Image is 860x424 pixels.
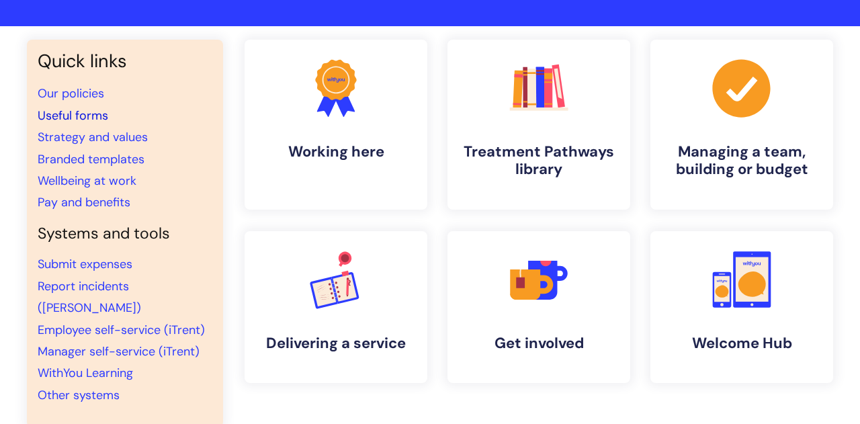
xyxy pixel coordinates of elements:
[38,387,120,403] a: Other systems
[458,335,619,352] h4: Get involved
[650,40,833,210] a: Managing a team, building or budget
[38,322,205,338] a: Employee self-service (iTrent)
[255,143,417,161] h4: Working here
[38,256,132,272] a: Submit expenses
[38,50,212,72] h3: Quick links
[38,365,133,381] a: WithYou Learning
[38,173,136,189] a: Wellbeing at work
[38,224,212,243] h4: Systems and tools
[661,335,822,352] h4: Welcome Hub
[38,194,130,210] a: Pay and benefits
[255,335,417,352] h4: Delivering a service
[447,231,630,383] a: Get involved
[245,40,427,210] a: Working here
[38,343,200,359] a: Manager self-service (iTrent)
[38,85,104,101] a: Our policies
[38,151,144,167] a: Branded templates
[38,278,141,316] a: Report incidents ([PERSON_NAME])
[458,143,619,179] h4: Treatment Pathways library
[38,129,148,145] a: Strategy and values
[38,108,108,124] a: Useful forms
[661,143,822,179] h4: Managing a team, building or budget
[245,231,427,383] a: Delivering a service
[447,40,630,210] a: Treatment Pathways library
[650,231,833,383] a: Welcome Hub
